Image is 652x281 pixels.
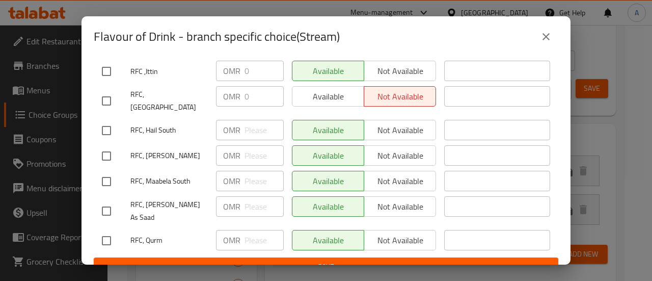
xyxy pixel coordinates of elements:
span: Save [102,261,550,273]
input: Please enter price [244,196,284,217]
span: RFC, [PERSON_NAME] As Saad [130,198,208,224]
p: OMR [223,90,240,103]
h2: Flavour of Drink - branch specific choice(Stream) [94,29,340,45]
span: RFC, Qurm [130,234,208,247]
input: Please enter price [244,171,284,191]
p: OMR [223,65,240,77]
button: Save [94,258,558,276]
input: Please enter price [244,120,284,140]
input: Please enter price [244,86,284,107]
button: close [534,24,558,49]
p: OMR [223,149,240,162]
p: OMR [223,124,240,136]
input: Please enter price [244,61,284,81]
input: Please enter price [244,230,284,250]
span: RFC, [GEOGRAPHIC_DATA] [130,88,208,114]
p: OMR [223,234,240,246]
input: Please enter price [244,145,284,166]
span: RFC, Hail South [130,124,208,137]
span: RFC, Maabela South [130,175,208,188]
p: OMR [223,200,240,213]
span: RFC, [PERSON_NAME] [130,149,208,162]
p: OMR [223,175,240,187]
span: RFC ,Ittin [130,65,208,78]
